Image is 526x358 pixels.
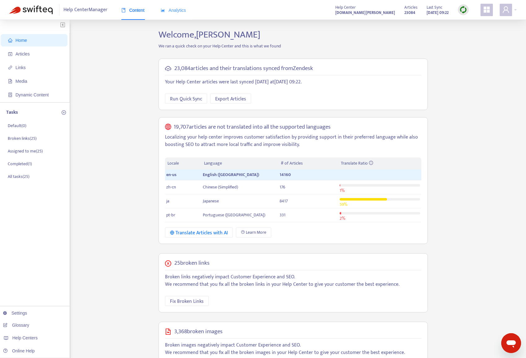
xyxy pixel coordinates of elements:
[8,65,12,70] span: link
[8,93,12,97] span: container
[8,161,32,167] p: Completed ( 1 )
[210,94,251,104] button: Export Articles
[174,328,223,335] h5: 3,368 broken images
[280,183,285,191] span: 176
[3,323,29,328] a: Glossary
[9,6,53,14] img: Swifteq
[166,171,176,178] span: en-us
[165,134,421,148] p: Localizing your help center improves customer satisfaction by providing support in their preferre...
[15,65,26,70] span: Links
[280,171,291,178] span: 14160
[8,38,12,42] span: home
[154,43,433,49] p: We ran a quick check on your Help Center and this is what we found
[280,197,288,205] span: 8417
[340,187,345,194] span: 1 %
[3,348,35,353] a: Online Help
[8,52,12,56] span: account-book
[62,110,66,115] span: plus-circle
[161,8,165,12] span: area-chart
[165,65,171,72] span: cloud-sync
[404,9,415,16] strong: 23084
[165,329,171,335] span: file-image
[501,333,521,353] iframe: メッセージングウィンドウを開くボタン
[340,215,345,222] span: 2 %
[404,4,417,11] span: Articles
[246,229,266,236] span: Learn More
[8,79,12,83] span: file-image
[203,171,259,178] span: English ([GEOGRAPHIC_DATA])
[502,6,510,13] span: user
[165,157,202,170] th: Locale
[202,157,278,170] th: Language
[203,183,238,191] span: Chinese (Simplified)
[166,183,176,191] span: zh-cn
[15,79,27,84] span: Media
[280,211,285,219] span: 331
[215,95,246,103] span: Export Articles
[335,4,356,11] span: Help Center
[63,4,107,16] span: Help Center Manager
[341,160,419,167] div: Translate Ratio
[427,9,449,16] strong: [DATE] 09:22
[165,296,209,306] button: Fix Broken Links
[6,109,18,116] p: Tasks
[159,27,260,42] span: Welcome, [PERSON_NAME]
[161,8,186,13] span: Analytics
[165,124,171,131] span: global
[166,211,175,219] span: pt-br
[236,228,271,237] a: Learn More
[165,260,171,267] span: close-circle
[165,342,421,356] p: Broken images negatively impact Customer Experience and SEO. We recommend that you fix all the br...
[174,124,331,131] h5: 19,707 articles are not translated into all the supported languages
[8,148,43,154] p: Assigned to me ( 25 )
[170,298,204,305] span: Fix Broken Links
[174,260,210,267] h5: 25 broken links
[170,229,228,237] div: Translate Articles with AI
[427,4,442,11] span: Last Sync
[121,8,145,13] span: Content
[203,197,219,205] span: Japanese
[12,335,38,340] span: Help Centers
[335,9,395,16] a: [DOMAIN_NAME][PERSON_NAME]
[121,8,126,12] span: book
[165,78,421,86] p: Your Help Center articles were last synced [DATE] at [DATE] 09:22 .
[174,65,313,72] h5: 23,084 articles and their translations synced from Zendesk
[278,157,338,170] th: # of Articles
[459,6,467,14] img: sync.dc5367851b00ba804db3.png
[15,92,49,97] span: Dynamic Content
[8,122,26,129] p: Default ( 0 )
[203,211,265,219] span: Portuguese ([GEOGRAPHIC_DATA])
[8,135,37,142] p: Broken links ( 25 )
[165,228,233,237] button: Translate Articles with AI
[15,38,27,43] span: Home
[166,197,169,205] span: ja
[170,95,202,103] span: Run Quick Sync
[340,201,347,208] span: 59 %
[8,173,29,180] p: All tasks ( 25 )
[15,51,30,56] span: Articles
[483,6,490,13] span: appstore
[3,311,27,316] a: Settings
[165,273,421,288] p: Broken links negatively impact Customer Experience and SEO. We recommend that you fix all the bro...
[165,94,207,104] button: Run Quick Sync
